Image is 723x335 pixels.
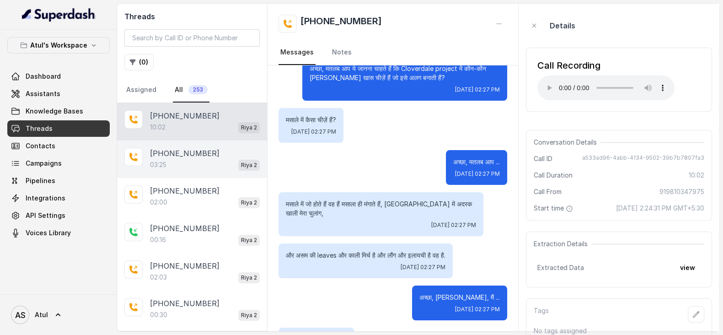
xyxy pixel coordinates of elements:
p: अच्छा, मतलब आप ये जानना चाहते हैं कि Cloverdale project में कौन-कौन [PERSON_NAME] खास चीज़ें हैं ... [310,64,500,82]
text: AS [15,310,26,320]
a: Contacts [7,138,110,154]
p: अच्छा, मतलब आप ... [453,157,500,167]
p: 00:16 [150,235,166,244]
span: Threads [26,124,53,133]
a: Knowledge Bases [7,103,110,119]
p: मसाले में जो होते हैं वह हैं मसाला ही मंगाते हैं, [GEOGRAPHIC_DATA] में अदरक खाली मेरा चुलांग, [286,200,476,218]
p: [PHONE_NUMBER] [150,185,220,196]
span: [DATE] 02:27 PM [455,170,500,178]
a: Assigned [124,78,158,103]
span: Integrations [26,194,65,203]
p: [PHONE_NUMBER] [150,110,220,121]
a: Assistants [7,86,110,102]
span: Atul [35,310,48,319]
nav: Tabs [124,78,260,103]
span: [DATE] 02:27 PM [431,222,476,229]
p: 03:25 [150,160,166,169]
p: Details [550,20,575,31]
p: 02:03 [150,273,167,282]
p: [PHONE_NUMBER] [150,260,220,271]
input: Search by Call ID or Phone Number [124,29,260,47]
span: 919810347975 [659,187,704,196]
p: Riya 2 [241,273,257,282]
span: [DATE] 02:27 PM [455,306,500,313]
p: Riya 2 [241,236,257,245]
p: 02:00 [150,198,167,207]
span: Conversation Details [534,138,600,147]
p: Riya 2 [241,161,257,170]
audio: Your browser does not support the audio element. [537,76,675,100]
a: Atul [7,302,110,328]
span: [DATE] 02:27 PM [455,86,500,93]
span: Voices Library [26,228,71,238]
span: Start time [534,204,575,213]
p: Riya 2 [241,311,257,320]
p: 10:02 [150,123,166,132]
span: [DATE] 2:24:31 PM GMT+5:30 [616,204,704,213]
p: Atul's Workspace [30,40,87,51]
span: 253 [188,85,208,94]
span: Campaigns [26,159,62,168]
button: view [675,259,701,276]
span: Extraction Details [534,239,591,249]
p: [PHONE_NUMBER] [150,148,220,159]
div: Call Recording [537,59,675,72]
a: Threads [7,120,110,137]
button: (0) [124,54,154,70]
a: All253 [173,78,209,103]
p: Riya 2 [241,123,257,132]
span: 10:02 [689,171,704,180]
a: Notes [330,40,353,65]
p: Tags [534,306,549,323]
span: Call From [534,187,562,196]
img: light.svg [22,7,96,22]
span: Call Duration [534,171,573,180]
button: Atul's Workspace [7,37,110,54]
a: Campaigns [7,155,110,172]
a: Dashboard [7,68,110,85]
span: [DATE] 02:27 PM [401,264,445,271]
a: Voices Library [7,225,110,241]
span: API Settings [26,211,65,220]
a: API Settings [7,207,110,224]
p: मसाले में कैसा चीज़ें हैं? [286,115,336,124]
a: Messages [278,40,316,65]
span: Dashboard [26,72,61,81]
nav: Tabs [278,40,507,65]
p: Riya 2 [241,198,257,207]
span: Extracted Data [537,263,584,272]
span: Call ID [534,154,552,163]
p: और असम की leaves और काली मिर्च है और लौंग और इलायची है वह है. [286,251,445,260]
span: Knowledge Bases [26,107,83,116]
a: Integrations [7,190,110,206]
p: 00:30 [150,310,167,319]
span: Pipelines [26,176,55,185]
span: a533ad96-4abb-4134-9502-39b7b7807fa3 [582,154,704,163]
p: [PHONE_NUMBER] [150,223,220,234]
h2: [PHONE_NUMBER] [300,15,382,33]
span: [DATE] 02:27 PM [291,128,336,135]
a: Pipelines [7,173,110,189]
p: [PHONE_NUMBER] [150,298,220,309]
h2: Threads [124,11,260,22]
span: Contacts [26,141,55,151]
p: अच्छा, [PERSON_NAME], मैं ... [419,293,500,302]
span: Assistants [26,89,60,98]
